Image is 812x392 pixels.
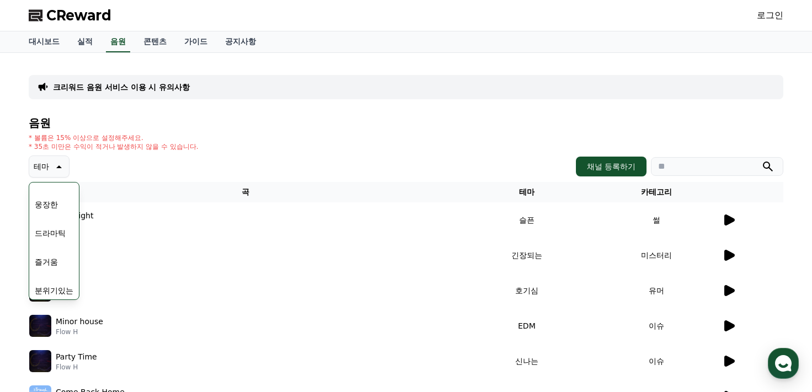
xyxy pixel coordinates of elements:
p: Flow H [56,327,103,336]
p: Minor house [56,316,103,327]
td: 미스터리 [592,238,722,273]
a: CReward [29,7,111,24]
td: 신나는 [462,343,591,379]
img: music [29,315,51,337]
a: 대화 [73,300,142,328]
a: 설정 [142,300,212,328]
img: music [29,350,51,372]
td: 유머 [592,273,722,308]
button: 즐거움 [30,250,62,274]
a: 로그인 [757,9,783,22]
a: 홈 [3,300,73,328]
a: 실적 [68,31,101,52]
p: Flow H [56,363,97,372]
a: 음원 [106,31,130,52]
td: 썰 [592,202,722,238]
span: CReward [46,7,111,24]
span: 대화 [101,318,114,326]
button: 테마 [29,155,70,178]
a: 대시보드 [20,31,68,52]
button: 드라마틱 [30,221,70,245]
td: 긴장되는 [462,238,591,273]
a: 공지사항 [216,31,265,52]
td: 슬픈 [462,202,591,238]
td: 이슈 [592,308,722,343]
button: 웅장한 [30,192,62,217]
span: 설정 [170,317,184,326]
th: 테마 [462,182,591,202]
span: 홈 [35,317,41,326]
th: 카테고리 [592,182,722,202]
th: 곡 [29,182,462,202]
p: 테마 [34,159,49,174]
p: * 35초 미만은 수익이 적거나 발생하지 않을 수 있습니다. [29,142,199,151]
a: 크리워드 음원 서비스 이용 시 유의사항 [53,82,190,93]
h4: 음원 [29,117,783,129]
p: Party Time [56,351,97,363]
a: 가이드 [175,31,216,52]
button: 분위기있는 [30,278,78,303]
td: EDM [462,308,591,343]
p: * 볼륨은 15% 이상으로 설정해주세요. [29,133,199,142]
button: 채널 등록하기 [576,157,647,176]
td: 이슈 [592,343,722,379]
td: 호기심 [462,273,591,308]
a: 콘텐츠 [135,31,175,52]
